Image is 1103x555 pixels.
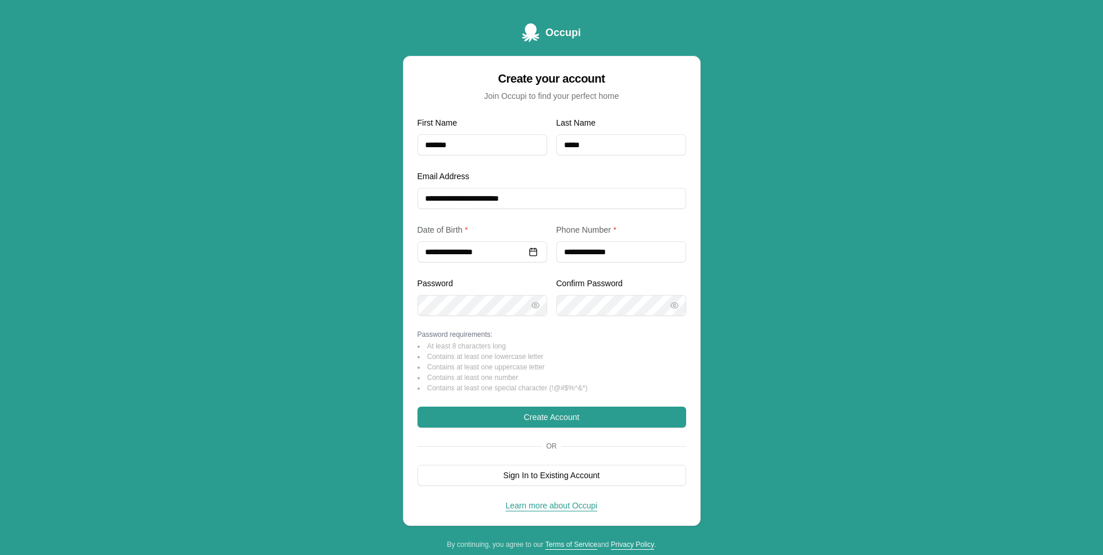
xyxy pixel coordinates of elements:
[545,24,581,41] span: Occupi
[417,118,457,127] label: First Name
[556,225,617,234] label: Phone Number
[417,407,686,428] button: Create Account
[611,540,655,549] a: Privacy Policy
[417,352,686,361] li: Contains at least one lowercase letter
[417,172,469,181] label: Email Address
[545,540,597,549] a: Terms of Service
[403,540,701,549] div: By continuing, you agree to our and .
[417,373,686,382] li: Contains at least one number
[417,362,686,372] li: Contains at least one uppercase letter
[417,225,468,234] label: Date of Birth
[417,70,686,87] div: Create your account
[417,279,453,288] label: Password
[417,330,686,339] p: Password requirements:
[522,23,581,42] a: Occupi
[417,383,686,393] li: Contains at least one special character (!@#$%^&*)
[506,501,598,510] a: Learn more about Occupi
[556,279,623,288] label: Confirm Password
[556,118,596,127] label: Last Name
[417,341,686,351] li: At least 8 characters long
[417,90,686,102] div: Join Occupi to find your perfect home
[542,442,562,451] span: Or
[417,465,686,486] button: Sign In to Existing Account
